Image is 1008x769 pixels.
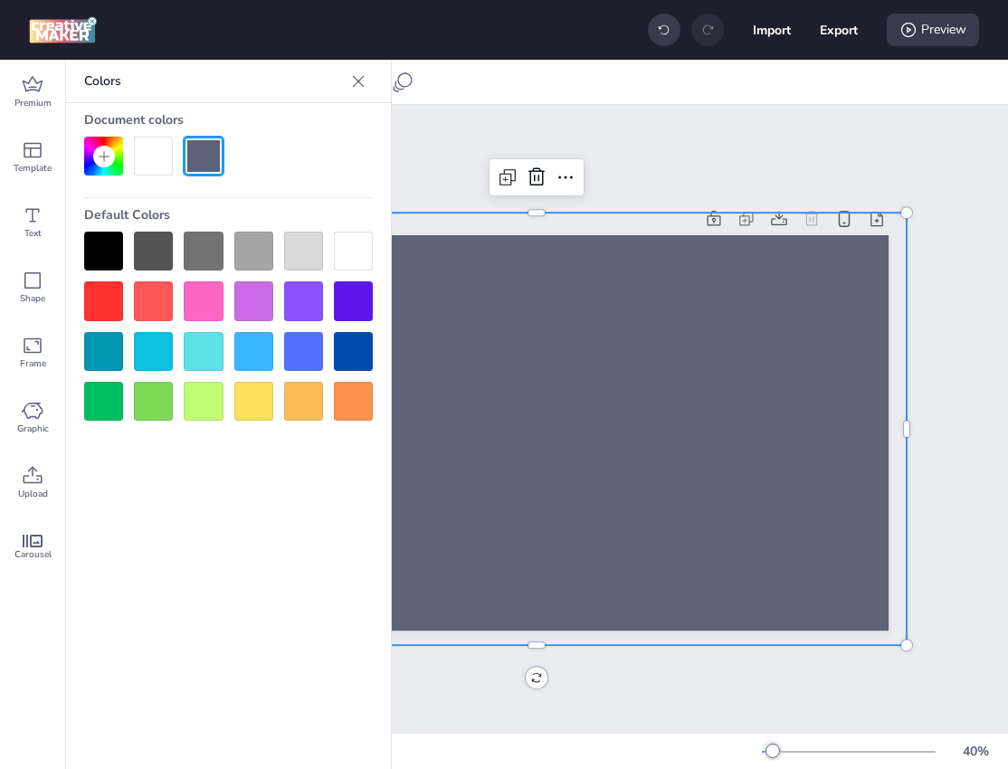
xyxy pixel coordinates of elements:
[24,226,42,241] span: Text
[84,60,344,103] p: Colors
[18,487,48,501] span: Upload
[17,422,49,436] span: Graphic
[887,14,979,46] div: Preview
[29,16,97,43] img: logo Creative Maker
[753,11,791,49] button: Import
[954,742,997,761] div: 40 %
[185,210,693,229] div: Page 1
[84,103,373,137] div: Document colors
[14,161,52,176] span: Template
[20,291,45,306] span: Shape
[20,356,46,371] span: Frame
[14,96,52,110] span: Premium
[820,11,858,49] button: Export
[84,198,373,232] div: Default Colors
[14,547,52,562] span: Carousel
